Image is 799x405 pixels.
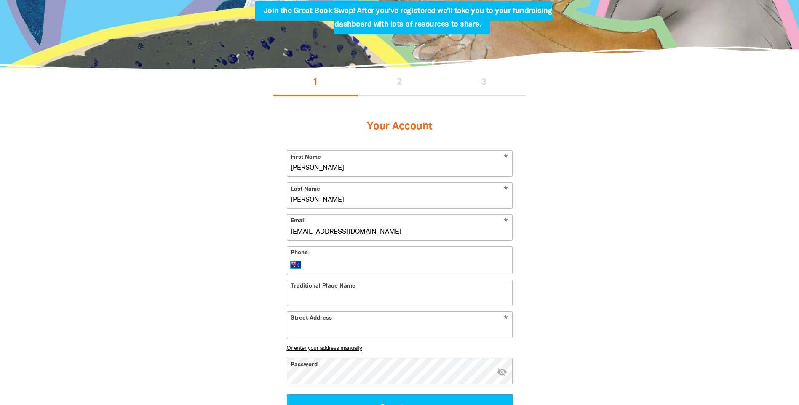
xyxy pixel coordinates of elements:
span: Join the Great Book Swap! After you've registered we'll take you to your fundraising dashboard wi... [264,8,552,34]
button: visibility_off [497,367,507,378]
button: Stage 1 [273,69,358,96]
h3: Your Account [287,110,513,144]
i: Hide password [497,367,507,377]
button: Or enter your address manually [287,345,513,351]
